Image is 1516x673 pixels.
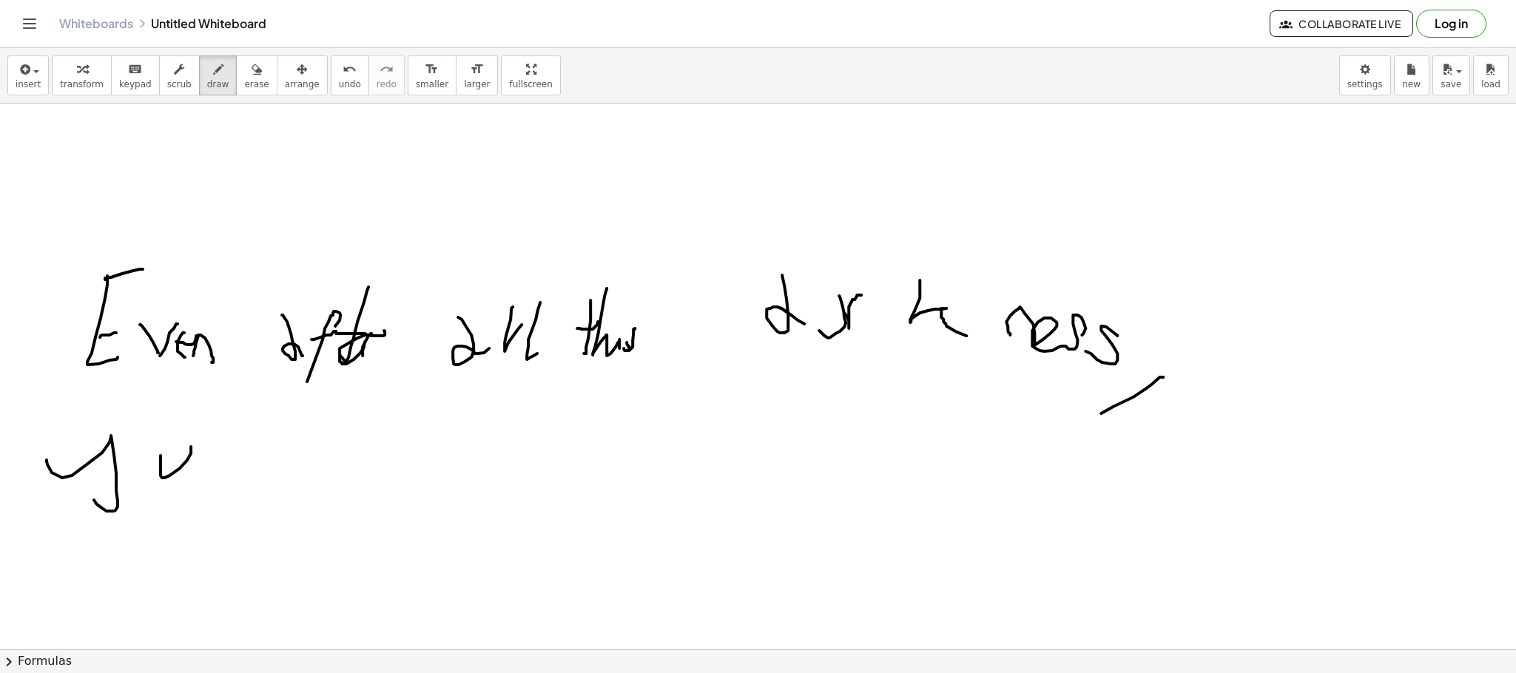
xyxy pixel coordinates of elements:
button: save [1432,55,1470,95]
span: settings [1347,79,1383,89]
span: redo [377,79,397,89]
button: fullscreen [501,55,560,95]
span: transform [60,79,104,89]
button: Collaborate Live [1270,10,1413,37]
button: keyboardkeypad [111,55,160,95]
i: format_size [470,61,484,78]
i: format_size [425,61,439,78]
i: undo [343,61,357,78]
button: transform [52,55,112,95]
button: insert [7,55,49,95]
span: draw [207,79,229,89]
button: new [1394,55,1429,95]
span: save [1441,79,1461,89]
span: undo [339,79,361,89]
i: keyboard [128,61,142,78]
span: load [1481,79,1500,89]
i: redo [380,61,394,78]
span: Collaborate Live [1282,17,1401,30]
button: settings [1339,55,1391,95]
button: format_sizelarger [456,55,498,95]
span: new [1402,79,1421,89]
button: scrub [159,55,200,95]
button: load [1473,55,1509,95]
button: erase [236,55,277,95]
button: undoundo [331,55,369,95]
span: insert [16,79,41,89]
a: Whiteboards [59,16,133,31]
span: larger [464,79,490,89]
span: arrange [285,79,320,89]
span: keypad [119,79,152,89]
span: scrub [167,79,192,89]
span: erase [244,79,269,89]
button: Log in [1416,10,1486,38]
span: smaller [416,79,448,89]
button: format_sizesmaller [408,55,457,95]
span: fullscreen [509,79,552,89]
button: Toggle navigation [18,12,41,35]
button: redoredo [368,55,405,95]
button: arrange [277,55,328,95]
button: draw [199,55,237,95]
